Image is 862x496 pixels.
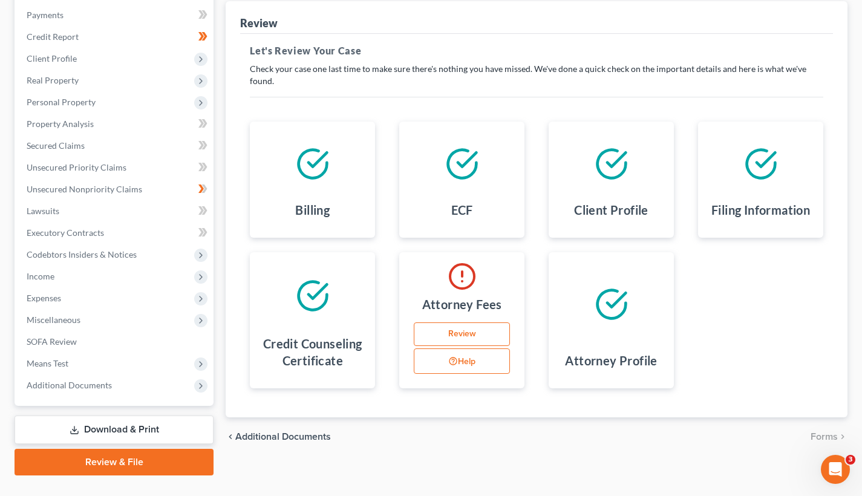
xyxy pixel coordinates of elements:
[27,336,77,347] span: SOFA Review
[240,16,278,30] div: Review
[27,380,112,390] span: Additional Documents
[27,206,59,216] span: Lawsuits
[27,227,104,238] span: Executory Contracts
[811,432,847,442] button: Forms chevron_right
[226,432,331,442] a: chevron_left Additional Documents
[226,432,235,442] i: chevron_left
[27,97,96,107] span: Personal Property
[414,348,510,374] button: Help
[27,271,54,281] span: Income
[27,162,126,172] span: Unsecured Priority Claims
[17,135,214,157] a: Secured Claims
[821,455,850,484] iframe: Intercom live chat
[27,75,79,85] span: Real Property
[838,432,847,442] i: chevron_right
[711,201,810,218] h4: Filing Information
[422,296,502,313] h4: Attorney Fees
[27,10,64,20] span: Payments
[27,119,94,129] span: Property Analysis
[17,222,214,244] a: Executory Contracts
[574,201,648,218] h4: Client Profile
[27,184,142,194] span: Unsecured Nonpriority Claims
[250,44,823,58] h5: Let's Review Your Case
[27,315,80,325] span: Miscellaneous
[811,432,838,442] span: Forms
[27,249,137,259] span: Codebtors Insiders & Notices
[414,322,510,347] a: Review
[295,201,330,218] h4: Billing
[17,113,214,135] a: Property Analysis
[27,140,85,151] span: Secured Claims
[15,416,214,444] a: Download & Print
[17,157,214,178] a: Unsecured Priority Claims
[846,455,855,465] span: 3
[17,4,214,26] a: Payments
[565,352,657,369] h4: Attorney Profile
[17,331,214,353] a: SOFA Review
[17,200,214,222] a: Lawsuits
[27,31,79,42] span: Credit Report
[250,63,823,87] p: Check your case one last time to make sure there's nothing you have missed. We've done a quick ch...
[235,432,331,442] span: Additional Documents
[17,178,214,200] a: Unsecured Nonpriority Claims
[451,201,473,218] h4: ECF
[15,449,214,475] a: Review & File
[27,293,61,303] span: Expenses
[27,53,77,64] span: Client Profile
[17,26,214,48] a: Credit Report
[414,348,515,376] div: Help
[27,358,68,368] span: Means Test
[260,335,365,369] h4: Credit Counseling Certificate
